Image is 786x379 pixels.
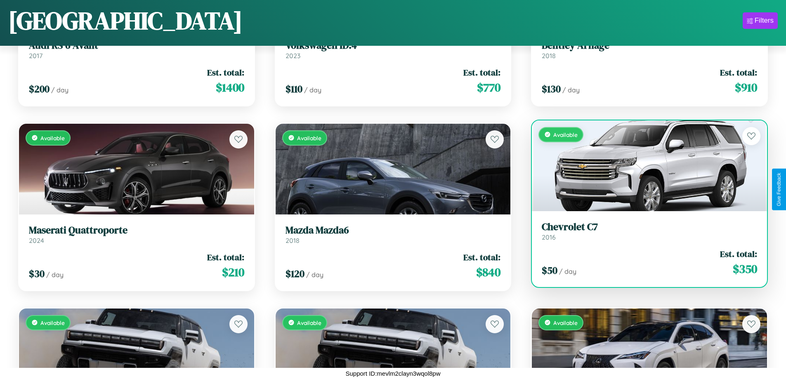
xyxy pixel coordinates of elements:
h3: Audi RS 6 Avant [29,40,244,52]
div: Give Feedback [776,173,782,206]
span: Available [40,134,65,141]
div: Filters [755,16,774,25]
span: 2023 [286,52,300,60]
span: $ 1400 [216,79,244,96]
span: Est. total: [720,66,757,78]
span: 2018 [286,236,300,245]
p: Support ID: mevlm2clayn3wqol8pw [345,368,440,379]
span: $ 50 [542,264,557,277]
span: / day [51,86,68,94]
span: / day [559,267,576,275]
span: $ 910 [735,79,757,96]
span: $ 120 [286,267,304,280]
h3: Chevrolet C7 [542,221,757,233]
span: / day [304,86,321,94]
span: Est. total: [207,251,244,263]
span: 2016 [542,233,556,241]
h3: Mazda Mazda6 [286,224,501,236]
span: $ 110 [286,82,302,96]
span: 2018 [542,52,556,60]
span: / day [562,86,580,94]
span: $ 350 [733,261,757,277]
a: Chevrolet C72016 [542,221,757,241]
span: $ 200 [29,82,50,96]
h3: Maserati Quattroporte [29,224,244,236]
span: $ 210 [222,264,244,280]
span: $ 840 [476,264,500,280]
span: Available [297,319,321,326]
button: Filters [743,12,778,29]
span: Available [553,131,578,138]
span: Est. total: [720,248,757,260]
h3: Bentley Arnage [542,40,757,52]
a: Maserati Quattroporte2024 [29,224,244,245]
span: 2024 [29,236,44,245]
span: Available [297,134,321,141]
span: Est. total: [463,251,500,263]
span: 2017 [29,52,42,60]
h3: Volkswagen ID.4 [286,40,501,52]
a: Bentley Arnage2018 [542,40,757,60]
a: Audi RS 6 Avant2017 [29,40,244,60]
span: Available [40,319,65,326]
span: $ 770 [477,79,500,96]
span: Est. total: [463,66,500,78]
span: $ 30 [29,267,45,280]
a: Mazda Mazda62018 [286,224,501,245]
span: $ 130 [542,82,561,96]
h1: [GEOGRAPHIC_DATA] [8,4,243,38]
span: / day [306,271,323,279]
span: Available [553,319,578,326]
span: Est. total: [207,66,244,78]
a: Volkswagen ID.42023 [286,40,501,60]
span: / day [46,271,64,279]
